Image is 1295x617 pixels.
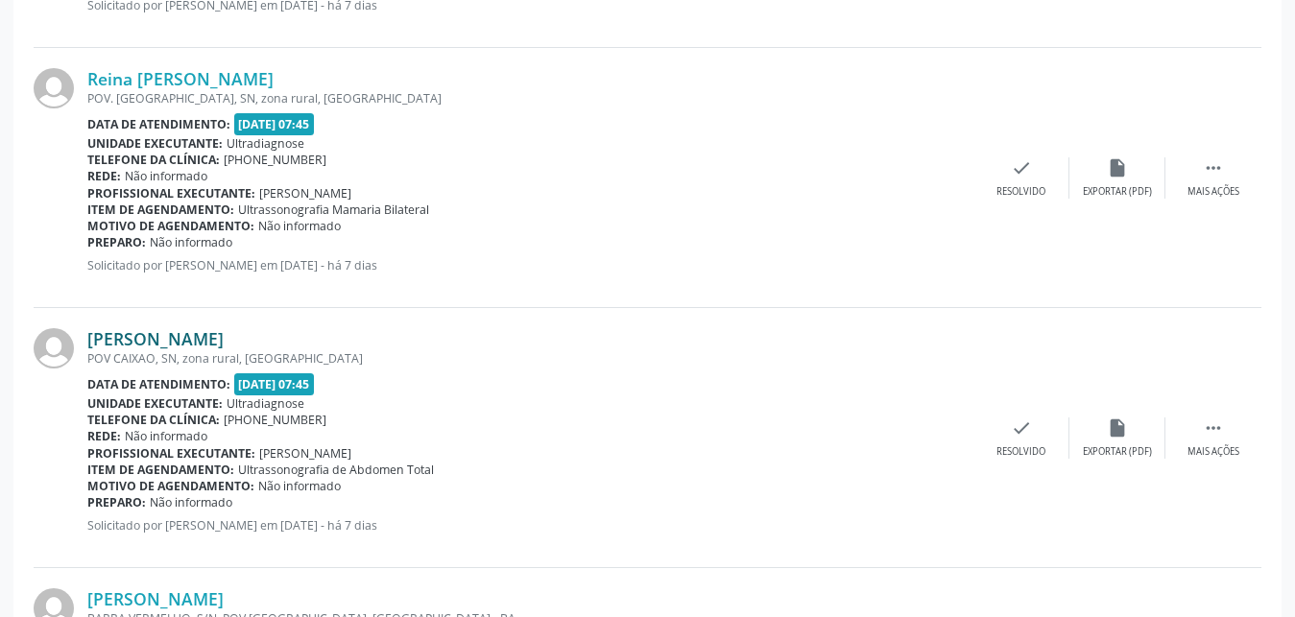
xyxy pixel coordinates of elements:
[87,202,234,218] b: Item de agendamento:
[87,168,121,184] b: Rede:
[87,494,146,510] b: Preparo:
[1187,185,1239,199] div: Mais ações
[259,445,351,462] span: [PERSON_NAME]
[1083,185,1152,199] div: Exportar (PDF)
[258,218,341,234] span: Não informado
[227,395,304,412] span: Ultradiagnose
[87,90,973,107] div: POV. [GEOGRAPHIC_DATA], SN, zona rural, [GEOGRAPHIC_DATA]
[150,494,232,510] span: Não informado
[87,350,973,367] div: POV CAIXAO, SN, zona rural, [GEOGRAPHIC_DATA]
[87,517,973,534] p: Solicitado por [PERSON_NAME] em [DATE] - há 7 dias
[87,185,255,202] b: Profissional executante:
[227,135,304,152] span: Ultradiagnose
[259,185,351,202] span: [PERSON_NAME]
[34,328,74,368] img: img
[87,588,224,609] a: [PERSON_NAME]
[224,412,326,428] span: [PHONE_NUMBER]
[87,395,223,412] b: Unidade executante:
[1107,417,1128,439] i: insert_drive_file
[238,462,434,478] span: Ultrassonografia de Abdomen Total
[1011,157,1032,178] i: check
[125,428,207,444] span: Não informado
[125,168,207,184] span: Não informado
[87,68,274,89] a: Reina [PERSON_NAME]
[234,373,315,395] span: [DATE] 07:45
[996,445,1045,459] div: Resolvido
[234,113,315,135] span: [DATE] 07:45
[87,478,254,494] b: Motivo de agendamento:
[34,68,74,108] img: img
[87,445,255,462] b: Profissional executante:
[87,462,234,478] b: Item de agendamento:
[1011,417,1032,439] i: check
[87,376,230,392] b: Data de atendimento:
[1203,417,1224,439] i: 
[996,185,1045,199] div: Resolvido
[258,478,341,494] span: Não informado
[1083,445,1152,459] div: Exportar (PDF)
[87,135,223,152] b: Unidade executante:
[150,234,232,250] span: Não informado
[1203,157,1224,178] i: 
[87,328,224,349] a: [PERSON_NAME]
[238,202,429,218] span: Ultrassonografia Mamaria Bilateral
[87,218,254,234] b: Motivo de agendamento:
[87,428,121,444] b: Rede:
[87,152,220,168] b: Telefone da clínica:
[1107,157,1128,178] i: insert_drive_file
[87,234,146,250] b: Preparo:
[87,116,230,132] b: Data de atendimento:
[87,412,220,428] b: Telefone da clínica:
[87,257,973,273] p: Solicitado por [PERSON_NAME] em [DATE] - há 7 dias
[1187,445,1239,459] div: Mais ações
[224,152,326,168] span: [PHONE_NUMBER]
